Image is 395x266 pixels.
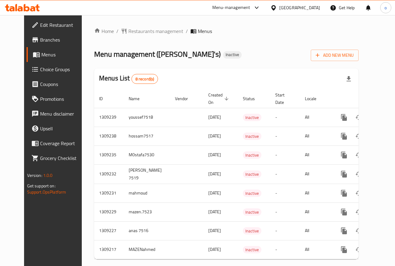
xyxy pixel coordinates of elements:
td: youssef7518 [124,108,170,127]
span: 8 record(s) [132,76,158,82]
td: 1309231 [94,184,124,203]
span: Coverage Report [40,140,85,147]
td: [PERSON_NAME] 7519 [124,164,170,184]
div: Inactive [243,246,261,253]
td: 1309232 [94,164,124,184]
span: Edit Restaurant [40,21,85,29]
td: - [270,203,300,221]
span: Menus [198,27,212,35]
button: Change Status [351,148,366,162]
button: Change Status [351,129,366,144]
a: Home [94,27,114,35]
td: All [300,127,332,145]
span: [DATE] [208,208,221,216]
a: Upsell [27,121,90,136]
a: Menu disclaimer [27,106,90,121]
span: [DATE] [208,151,221,159]
span: Inactive [243,190,261,197]
div: Inactive [243,151,261,159]
button: Change Status [351,167,366,182]
span: Restaurants management [128,27,183,35]
a: Grocery Checklist [27,151,90,166]
span: [DATE] [208,113,221,121]
a: Choice Groups [27,62,90,77]
span: [DATE] [208,189,221,197]
span: Menu management ( [PERSON_NAME]'s ) [94,47,221,61]
td: mahmoud [124,184,170,203]
span: Vendor [175,95,196,102]
td: 1309235 [94,145,124,164]
span: Menu disclaimer [40,110,85,117]
button: more [337,110,351,125]
a: Coupons [27,77,90,92]
div: Inactive [243,227,261,235]
span: Upsell [40,125,85,132]
td: 1309217 [94,240,124,259]
span: Inactive [243,227,261,235]
span: Choice Groups [40,66,85,73]
span: Name [129,95,148,102]
span: Version: [27,171,42,179]
td: All [300,240,332,259]
td: hossam7517 [124,127,170,145]
span: Inactive [243,114,261,121]
nav: breadcrumb [94,27,359,35]
button: more [337,167,351,182]
td: M0stafa7530 [124,145,170,164]
button: Add New Menu [311,50,359,61]
span: Get support on: [27,182,56,190]
span: Inactive [243,171,261,178]
span: Add New Menu [316,51,354,59]
span: ID [99,95,111,102]
div: Export file [341,72,356,86]
span: [DATE] [208,170,221,178]
span: Locale [305,95,324,102]
a: Edit Restaurant [27,18,90,32]
button: Change Status [351,110,366,125]
h2: Menus List [99,74,158,84]
span: [DATE] [208,132,221,140]
span: Created On [208,91,231,106]
td: 1309238 [94,127,124,145]
a: Coverage Report [27,136,90,151]
td: MAZENahmed [124,240,170,259]
li: / [116,27,118,35]
button: Change Status [351,223,366,238]
span: Status [243,95,263,102]
span: Inactive [243,133,261,140]
span: 1.0.0 [43,171,53,179]
span: Grocery Checklist [40,154,85,162]
td: anas 7516 [124,221,170,240]
span: [DATE] [208,245,221,253]
span: Coupons [40,80,85,88]
span: Inactive [243,152,261,159]
span: Start Date [275,91,293,106]
a: Restaurants management [121,27,183,35]
div: Menu-management [212,4,250,11]
td: All [300,221,332,240]
td: 1309229 [94,203,124,221]
td: All [300,203,332,221]
td: - [270,127,300,145]
a: Promotions [27,92,90,106]
button: more [337,148,351,162]
td: mazen.7523 [124,203,170,221]
div: Total records count [131,74,158,84]
span: [DATE] [208,227,221,235]
td: All [300,108,332,127]
td: - [270,184,300,203]
span: Branches [40,36,85,43]
button: more [337,129,351,144]
td: - [270,145,300,164]
span: o [385,4,387,11]
td: - [270,164,300,184]
span: Promotions [40,95,85,103]
div: Inactive [223,51,242,59]
a: Support.OpsPlatform [27,188,66,196]
button: more [337,205,351,219]
td: - [270,221,300,240]
div: [GEOGRAPHIC_DATA] [279,4,320,11]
